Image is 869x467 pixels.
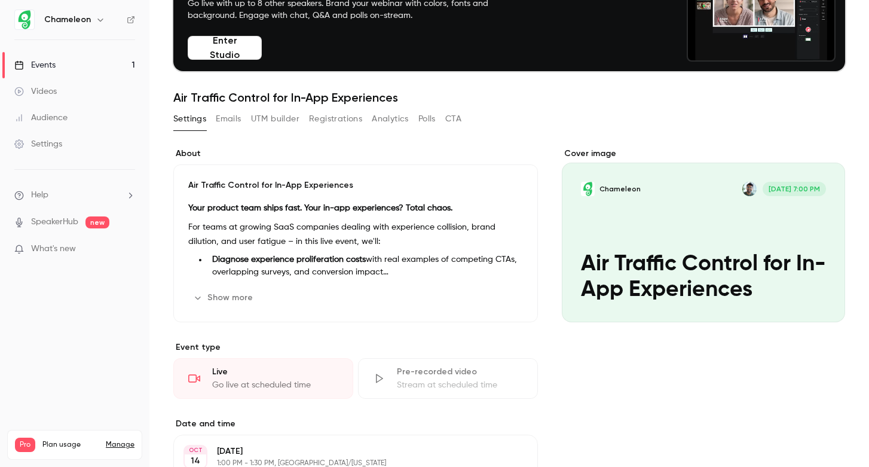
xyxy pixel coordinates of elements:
li: help-dropdown-opener [14,189,135,202]
div: Videos [14,86,57,97]
p: For teams at growing SaaS companies dealing with experience collision, brand dilution, and user f... [188,220,523,249]
li: with real examples of competing CTAs, overlapping surveys, and conversion impact [207,254,523,279]
p: [DATE] [217,445,475,457]
div: Stream at scheduled time [397,379,523,391]
p: Air Traffic Control for In-App Experiences [188,179,523,191]
iframe: Noticeable Trigger [121,244,135,255]
span: Help [31,189,48,202]
button: UTM builder [251,109,299,129]
div: Pre-recorded video [397,366,523,378]
h6: Chameleon [44,14,91,26]
img: Chameleon [15,10,34,29]
button: Analytics [372,109,409,129]
button: CTA [445,109,461,129]
label: Date and time [173,418,538,430]
div: Audience [14,112,68,124]
section: Cover image [562,148,845,322]
button: Registrations [309,109,362,129]
div: Settings [14,138,62,150]
button: Polls [418,109,436,129]
p: Event type [173,341,538,353]
div: Go live at scheduled time [212,379,338,391]
p: 14 [191,455,200,467]
div: Events [14,59,56,71]
button: Emails [216,109,241,129]
span: What's new [31,243,76,255]
button: Settings [173,109,206,129]
div: LiveGo live at scheduled time [173,358,353,399]
span: new [85,216,109,228]
div: Live [212,366,338,378]
a: SpeakerHub [31,216,78,228]
span: Pro [15,438,35,452]
div: OCT [185,446,206,454]
button: Enter Studio [188,36,262,60]
label: About [173,148,538,160]
label: Cover image [562,148,845,160]
strong: Your product team ships fast. Your in-app experiences? Total chaos. [188,204,452,212]
button: Show more [188,288,260,307]
h1: Air Traffic Control for In-App Experiences [173,90,845,105]
span: Plan usage [42,440,99,450]
strong: Diagnose experience proliferation costs [212,255,366,264]
div: Pre-recorded videoStream at scheduled time [358,358,538,399]
a: Manage [106,440,134,450]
